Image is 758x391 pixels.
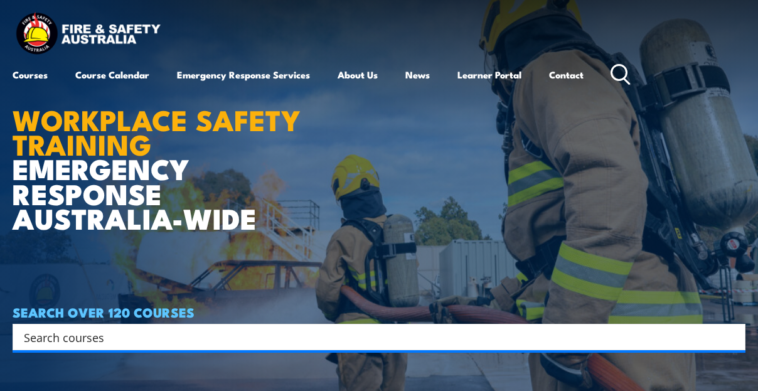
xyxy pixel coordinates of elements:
a: Emergency Response Services [177,60,310,90]
a: News [405,60,430,90]
h4: SEARCH OVER 120 COURSES [13,305,745,319]
a: Course Calendar [75,60,149,90]
h1: EMERGENCY RESPONSE AUSTRALIA-WIDE [13,75,319,230]
input: Search input [24,328,718,346]
button: Search magnifier button [723,328,741,346]
a: About Us [338,60,378,90]
a: Courses [13,60,48,90]
strong: WORKPLACE SAFETY TRAINING [13,97,301,165]
a: Learner Portal [457,60,521,90]
form: Search form [26,328,720,346]
a: Contact [549,60,584,90]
